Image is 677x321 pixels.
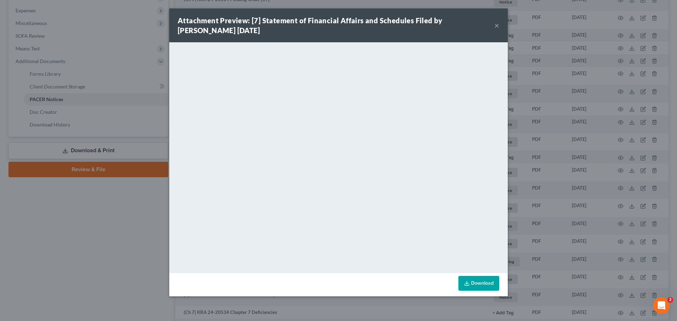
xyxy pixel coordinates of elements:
strong: Attachment Preview: [7] Statement of Financial Affairs and Schedules Filed by [PERSON_NAME] [DATE] [178,16,443,35]
iframe: <object ng-attr-data='[URL][DOMAIN_NAME]' type='application/pdf' width='100%' height='650px'></ob... [169,42,508,271]
iframe: Intercom live chat [653,297,670,314]
button: × [494,21,499,30]
a: Download [458,276,499,291]
span: 2 [667,297,673,303]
